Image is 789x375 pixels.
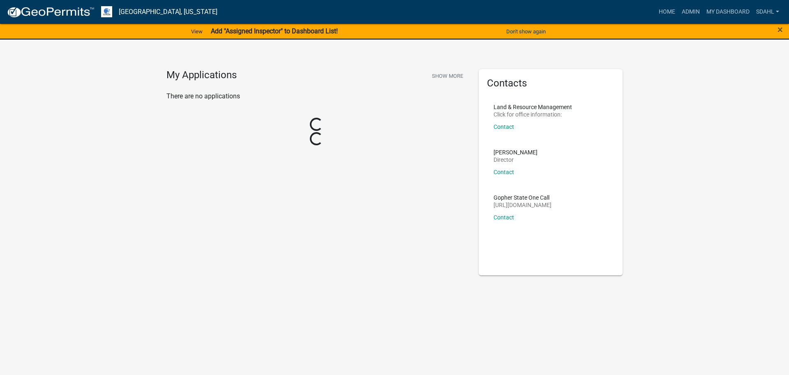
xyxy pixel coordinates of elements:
strong: Add "Assigned Inspector" to Dashboard List! [211,27,338,35]
h4: My Applications [166,69,237,82]
a: Contact [494,169,514,175]
p: Click for office information: [494,112,572,117]
button: Close [777,25,783,35]
a: My Dashboard [703,4,753,20]
p: Gopher State One Call [494,195,551,200]
a: View [188,25,206,38]
a: [GEOGRAPHIC_DATA], [US_STATE] [119,5,217,19]
p: Land & Resource Management [494,104,572,110]
span: × [777,24,783,35]
p: [URL][DOMAIN_NAME] [494,202,551,208]
h5: Contacts [487,77,614,89]
p: Director [494,157,538,163]
img: Otter Tail County, Minnesota [101,6,112,17]
a: Contact [494,214,514,221]
a: sdahl [753,4,782,20]
a: Admin [678,4,703,20]
p: [PERSON_NAME] [494,149,538,155]
button: Don't show again [503,25,549,38]
button: Show More [429,69,466,83]
a: Contact [494,123,514,130]
p: There are no applications [166,91,466,101]
a: Home [655,4,678,20]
